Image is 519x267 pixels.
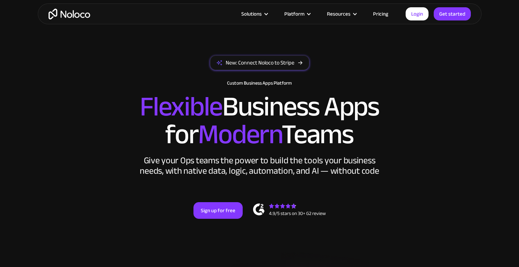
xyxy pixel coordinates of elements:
[45,80,475,86] h1: Custom Business Apps Platform
[233,9,276,18] div: Solutions
[193,202,243,219] a: Sign up for free
[406,7,429,20] a: Login
[318,9,364,18] div: Resources
[210,55,309,70] a: New: Connect Noloco to Stripe
[241,9,262,18] div: Solutions
[364,9,397,18] a: Pricing
[138,155,381,176] div: Give your Ops teams the power to build the tools your business needs, with native data, logic, au...
[198,109,282,160] span: Modern
[140,81,222,132] span: Flexible
[327,9,351,18] div: Resources
[276,9,318,18] div: Platform
[49,9,90,19] a: home
[45,93,475,148] h2: Business Apps for Teams
[226,59,294,67] div: New: Connect Noloco to Stripe
[434,7,471,20] a: Get started
[284,9,304,18] div: Platform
